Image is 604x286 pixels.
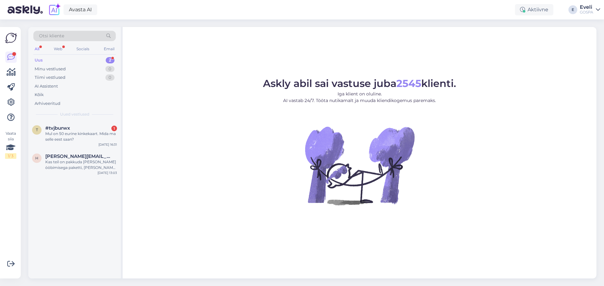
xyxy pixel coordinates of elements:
div: Uus [35,57,43,63]
span: Askly abil sai vastuse juba klienti. [263,77,456,89]
span: #tvjburwx [45,125,70,131]
div: Email [103,45,116,53]
a: EveliGOSPA [580,5,600,15]
img: explore-ai [48,3,61,16]
div: All [33,45,41,53]
div: Vaata siia [5,131,16,159]
div: [DATE] 16:31 [98,142,117,147]
div: GOSPA [580,10,593,15]
div: AI Assistent [35,83,58,89]
div: 0 [105,74,115,81]
span: Otsi kliente [39,33,64,39]
div: Kõik [35,92,44,98]
div: [DATE] 13:03 [98,170,117,175]
div: Aktiivne [515,4,553,15]
span: t [36,127,38,132]
div: 1 / 3 [5,153,16,159]
img: Askly Logo [5,32,17,44]
span: helen@vakker.org [45,154,111,159]
div: Arhiveeritud [35,100,60,107]
img: No Chat active [303,109,416,222]
div: Kas teil on pakkuda [PERSON_NAME] ööbimisega paketti, [PERSON_NAME] inimesele? [45,159,117,170]
div: E [568,5,577,14]
div: 0 [105,66,115,72]
div: Web [53,45,64,53]
span: Uued vestlused [60,111,89,117]
span: h [35,156,38,160]
div: Socials [75,45,91,53]
a: Avasta AI [64,4,97,15]
div: Mul on 50 eurine kinkekaart. Mida ma selle eest saan? [45,131,117,142]
div: 1 [111,126,117,131]
div: Tiimi vestlused [35,74,65,81]
b: 2545 [396,77,421,89]
div: 2 [106,57,115,63]
div: Minu vestlused [35,66,66,72]
p: Iga klient on oluline. AI vastab 24/7. Tööta nutikamalt ja muuda kliendikogemus paremaks. [263,91,456,104]
div: Eveli [580,5,593,10]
